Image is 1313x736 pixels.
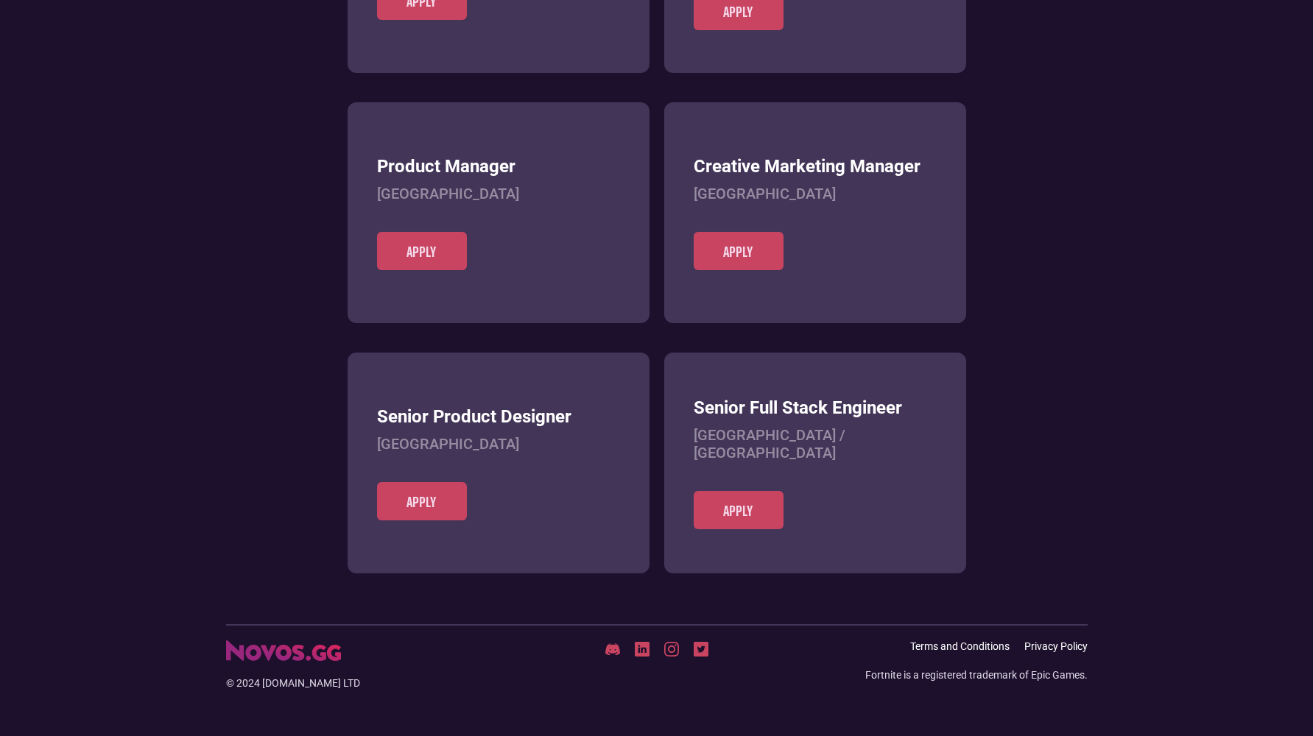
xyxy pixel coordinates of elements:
[694,397,937,419] h3: Senior Full Stack Engineer
[694,185,937,202] h4: [GEOGRAPHIC_DATA]
[694,491,784,529] a: Apply
[865,668,1088,682] div: Fortnite is a registered trademark of Epic Games.
[694,232,784,270] a: Apply
[694,426,937,461] h4: [GEOGRAPHIC_DATA] / [GEOGRAPHIC_DATA]
[1024,640,1088,653] a: Privacy Policy
[377,406,620,428] h3: Senior Product Designer
[694,156,937,177] h3: Creative Marketing Manager
[910,640,1010,653] a: Terms and Conditions
[377,156,620,177] h3: Product Manager
[377,406,620,482] a: Senior Product Designer[GEOGRAPHIC_DATA]
[694,397,937,491] a: Senior Full Stack Engineer[GEOGRAPHIC_DATA] / [GEOGRAPHIC_DATA]
[377,232,467,270] a: Apply
[377,482,467,520] a: Apply
[377,435,620,453] h4: [GEOGRAPHIC_DATA]
[377,185,620,202] h4: [GEOGRAPHIC_DATA]
[226,676,513,690] div: © 2024 [DOMAIN_NAME] LTD
[694,156,937,232] a: Creative Marketing Manager[GEOGRAPHIC_DATA]
[377,156,620,232] a: Product Manager[GEOGRAPHIC_DATA]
